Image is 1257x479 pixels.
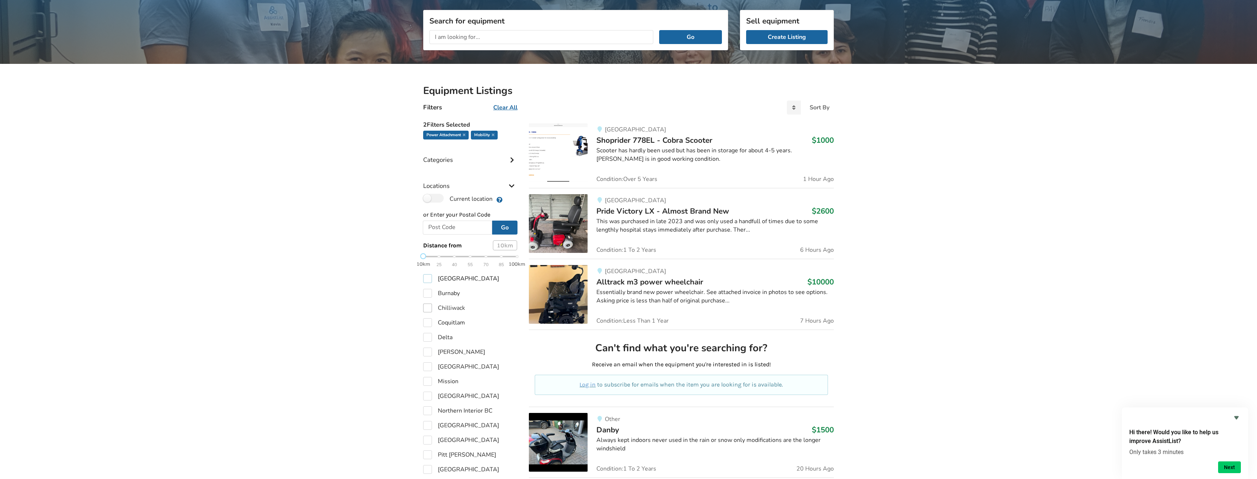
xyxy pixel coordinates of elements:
span: Danby [596,425,619,435]
span: [GEOGRAPHIC_DATA] [605,267,666,275]
span: 20 Hours Ago [796,466,834,472]
p: Receive an email when the equipment you're interested in is listed! [535,360,828,369]
p: Only takes 3 minutes [1129,449,1241,456]
div: 10 km [493,240,517,250]
div: Sort By [810,105,829,110]
span: 6 Hours Ago [800,247,834,253]
a: Log in [580,381,596,388]
img: mobility-alltrack m3 power wheelchair [529,265,588,324]
h3: Sell equipment [746,16,828,26]
img: mobility-pride victory lx - almost brand new [529,194,588,253]
label: [PERSON_NAME] [423,348,485,356]
p: to subscribe for emails when the item you are looking for is available. [544,381,819,389]
span: 55 [468,261,473,269]
label: Current location [423,194,493,203]
div: This was purchased in late 2023 and was only used a handfull of times due to some lengthly hospit... [596,217,834,234]
span: [GEOGRAPHIC_DATA] [605,126,666,134]
span: Condition: Less Than 1 Year [596,318,669,324]
div: Mobility [471,131,498,139]
label: [GEOGRAPHIC_DATA] [423,392,499,400]
div: Always kept indoors never used in the rain or snow only modifications are the longer windshield [596,436,834,453]
strong: 100km [509,261,525,267]
label: Northern Interior BC [423,406,493,415]
div: Essentially brand new power wheelchair. See attached invoice in photos to see options. Asking pri... [596,288,834,305]
span: Other [605,415,620,423]
p: or Enter your Postal Code [423,211,517,219]
div: Locations [423,167,517,193]
span: 85 [499,261,504,269]
button: Next question [1218,461,1241,473]
label: [GEOGRAPHIC_DATA] [423,362,499,371]
label: [GEOGRAPHIC_DATA] [423,421,499,430]
strong: 10km [417,261,430,267]
h3: $1000 [812,135,834,145]
button: Go [659,30,722,44]
h3: $1500 [812,425,834,435]
span: Pride Victory LX - Almost Brand New [596,206,729,216]
span: 7 Hours Ago [800,318,834,324]
span: 25 [436,261,442,269]
div: power attachment [423,131,469,139]
div: Scooter has hardly been used but has been in storage for about 4-5 years. [PERSON_NAME] is in goo... [596,146,834,163]
label: Chilliwack [423,304,465,312]
h2: Equipment Listings [423,84,834,97]
span: 1 Hour Ago [803,176,834,182]
button: Hide survey [1232,413,1241,422]
u: Clear All [493,104,517,112]
label: Mission [423,377,458,386]
span: Shoprider 778EL - Cobra Scooter [596,135,712,145]
h3: $10000 [807,277,834,287]
a: mobility-alltrack m3 power wheelchair [GEOGRAPHIC_DATA]Alltrack m3 power wheelchair$10000Essentia... [529,259,834,330]
h3: $2600 [812,206,834,216]
span: Condition: 1 To 2 Years [596,466,656,472]
input: Post Code [423,221,492,235]
input: I am looking for... [429,30,653,44]
span: Alltrack m3 power wheelchair [596,277,703,287]
label: Delta [423,333,453,342]
a: mobility-danby OtherDanby$1500Always kept indoors never used in the rain or snow only modificatio... [529,407,834,478]
h3: Search for equipment [429,16,722,26]
span: 40 [452,261,457,269]
h4: Filters [423,103,442,112]
a: mobility-shoprider 778el - cobra scooter[GEOGRAPHIC_DATA]Shoprider 778EL - Cobra Scooter$1000Scoo... [529,123,834,188]
span: 70 [483,261,488,269]
div: Hi there! Would you like to help us improve AssistList? [1129,413,1241,473]
label: [GEOGRAPHIC_DATA] [423,436,499,444]
h5: 2 Filters Selected [423,117,517,131]
label: Burnaby [423,289,460,298]
a: Create Listing [746,30,828,44]
span: [GEOGRAPHIC_DATA] [605,196,666,204]
label: Coquitlam [423,318,465,327]
h2: Hi there! Would you like to help us improve AssistList? [1129,428,1241,446]
span: Distance from [423,242,462,249]
span: Condition: 1 To 2 Years [596,247,656,253]
img: mobility-danby [529,413,588,472]
div: Categories [423,141,517,167]
label: [GEOGRAPHIC_DATA] [423,274,499,283]
button: Go [492,221,517,235]
img: mobility-shoprider 778el - cobra scooter [529,123,588,182]
a: mobility-pride victory lx - almost brand new[GEOGRAPHIC_DATA]Pride Victory LX - Almost Brand New$... [529,188,834,259]
label: Pitt [PERSON_NAME] [423,450,496,459]
label: [GEOGRAPHIC_DATA] [423,465,499,474]
span: Condition: Over 5 Years [596,176,657,182]
h2: Can't find what you're searching for? [535,342,828,355]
